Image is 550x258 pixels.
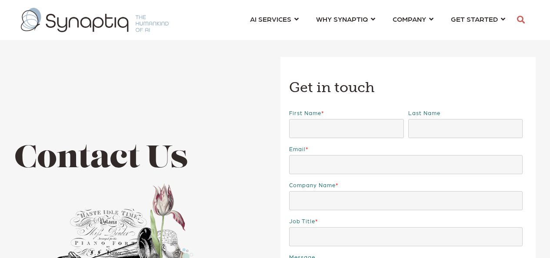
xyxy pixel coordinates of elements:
[241,4,514,36] nav: menu
[393,13,426,25] span: COMPANY
[289,109,321,116] span: First name
[289,146,306,152] span: Email
[289,218,315,224] span: Job Title
[316,13,368,25] span: WHY SYNAPTIQ
[393,11,433,27] a: COMPANY
[289,182,336,188] span: Company name
[250,13,291,25] span: AI SERVICES
[408,109,440,116] span: Last name
[14,142,270,177] h1: Contact Us
[451,13,498,25] span: GET STARTED
[21,8,169,32] img: synaptiq logo-1
[250,11,299,27] a: AI SERVICES
[316,11,375,27] a: WHY SYNAPTIQ
[289,79,527,97] h3: Get in touch
[451,11,505,27] a: GET STARTED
